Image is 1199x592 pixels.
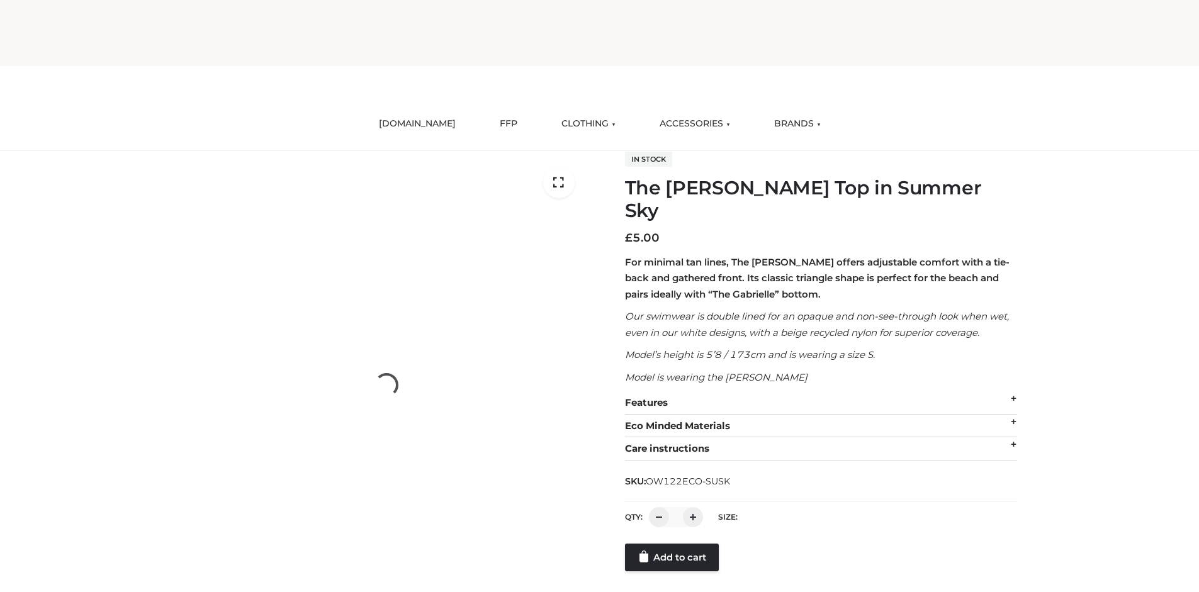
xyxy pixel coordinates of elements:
[625,310,1009,338] em: Our swimwear is double lined for an opaque and non-see-through look when wet, even in our white d...
[625,371,808,383] em: Model is wearing the [PERSON_NAME]
[369,110,465,138] a: [DOMAIN_NAME]
[625,177,1017,222] h1: The [PERSON_NAME] Top in Summer Sky
[625,512,643,522] label: QTY:
[625,349,875,360] em: Model’s height is 5’8 / 173cm and is wearing a size S.
[625,415,1017,438] div: Eco Minded Materials
[552,110,625,138] a: CLOTHING
[625,152,672,167] span: In stock
[650,110,740,138] a: ACCESSORIES
[625,231,660,245] bdi: 5.00
[625,474,731,489] span: SKU:
[625,391,1017,415] div: Features
[718,512,738,522] label: Size:
[625,231,633,245] span: £
[625,544,719,571] a: Add to cart
[765,110,830,138] a: BRANDS
[646,476,730,487] span: OW122ECO-SUSK
[625,256,1010,300] strong: For minimal tan lines, The [PERSON_NAME] offers adjustable comfort with a tie-back and gathered f...
[625,437,1017,461] div: Care instructions
[490,110,527,138] a: FFP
